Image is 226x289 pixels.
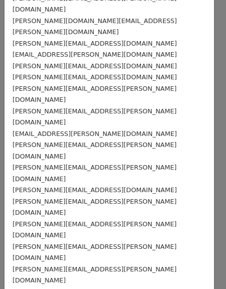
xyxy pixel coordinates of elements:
[12,186,177,194] small: [PERSON_NAME][EMAIL_ADDRESS][DOMAIN_NAME]
[12,17,177,36] small: [PERSON_NAME][DOMAIN_NAME][EMAIL_ADDRESS][PERSON_NAME][DOMAIN_NAME]
[12,62,177,70] small: [PERSON_NAME][EMAIL_ADDRESS][DOMAIN_NAME]
[12,40,177,47] small: [PERSON_NAME][EMAIL_ADDRESS][DOMAIN_NAME]
[12,130,177,137] small: [EMAIL_ADDRESS][PERSON_NAME][DOMAIN_NAME]
[176,241,226,289] iframe: Chat Widget
[12,107,176,126] small: [PERSON_NAME][EMAIL_ADDRESS][PERSON_NAME][DOMAIN_NAME]
[12,141,176,160] small: [PERSON_NAME][EMAIL_ADDRESS][PERSON_NAME][DOMAIN_NAME]
[12,164,176,183] small: [PERSON_NAME][EMAIL_ADDRESS][PERSON_NAME][DOMAIN_NAME]
[12,220,176,239] small: [PERSON_NAME][EMAIL_ADDRESS][PERSON_NAME][DOMAIN_NAME]
[12,51,177,58] small: [EMAIL_ADDRESS][PERSON_NAME][DOMAIN_NAME]
[12,265,176,284] small: [PERSON_NAME][EMAIL_ADDRESS][PERSON_NAME][DOMAIN_NAME]
[12,85,176,104] small: [PERSON_NAME][EMAIL_ADDRESS][PERSON_NAME][DOMAIN_NAME]
[12,73,177,81] small: [PERSON_NAME][EMAIL_ADDRESS][DOMAIN_NAME]
[12,243,176,262] small: [PERSON_NAME][EMAIL_ADDRESS][PERSON_NAME][DOMAIN_NAME]
[12,198,176,217] small: [PERSON_NAME][EMAIL_ADDRESS][PERSON_NAME][DOMAIN_NAME]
